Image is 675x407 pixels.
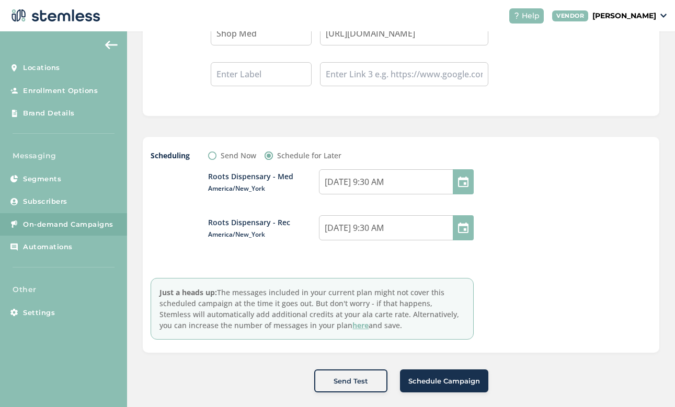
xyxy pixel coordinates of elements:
img: icon_down-arrow-small-66adaf34.svg [660,14,667,18]
span: Subscribers [23,196,67,207]
span: Segments [23,174,61,184]
span: Schedule Campaign [408,376,480,387]
span: On-demand Campaigns [23,219,113,230]
input: MM/DD/YYYY [319,215,474,240]
a: here [352,320,369,330]
span: Roots Dispensary - Med [208,171,293,182]
label: Scheduling [151,150,187,161]
span: America/New_York [208,230,294,239]
img: logo-dark-0685b13c.svg [8,5,100,26]
span: Help [522,10,540,21]
span: Send Test [334,376,368,387]
span: Enrollment Options [23,86,98,96]
input: MM/DD/YYYY [319,169,474,194]
input: Enter Label [211,62,312,86]
iframe: Chat Widget [623,357,675,407]
input: Enter Label [211,21,312,45]
img: icon-arrow-back-accent-c549486e.svg [105,41,118,49]
span: Automations [23,242,73,252]
label: Send Now [221,150,256,161]
span: America/New_York [208,184,298,193]
input: Enter Link 3 e.g. https://www.google.com [320,62,488,86]
strong: Just a heads up: [159,287,217,297]
p: [PERSON_NAME] [592,10,656,21]
input: Enter Link 2 e.g. https://www.google.com [320,21,488,45]
span: Settings [23,308,55,318]
span: Roots Dispensary - Rec [208,217,290,228]
label: The messages included in your current plan might not cover this scheduled campaign at the time it... [151,278,474,340]
img: icon-help-white-03924b79.svg [513,13,520,19]
span: Brand Details [23,108,75,119]
button: Schedule Campaign [400,369,488,392]
button: Send Test [314,369,387,392]
div: VENDOR [552,10,588,21]
label: Schedule for Later [277,150,341,161]
span: Locations [23,63,60,73]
